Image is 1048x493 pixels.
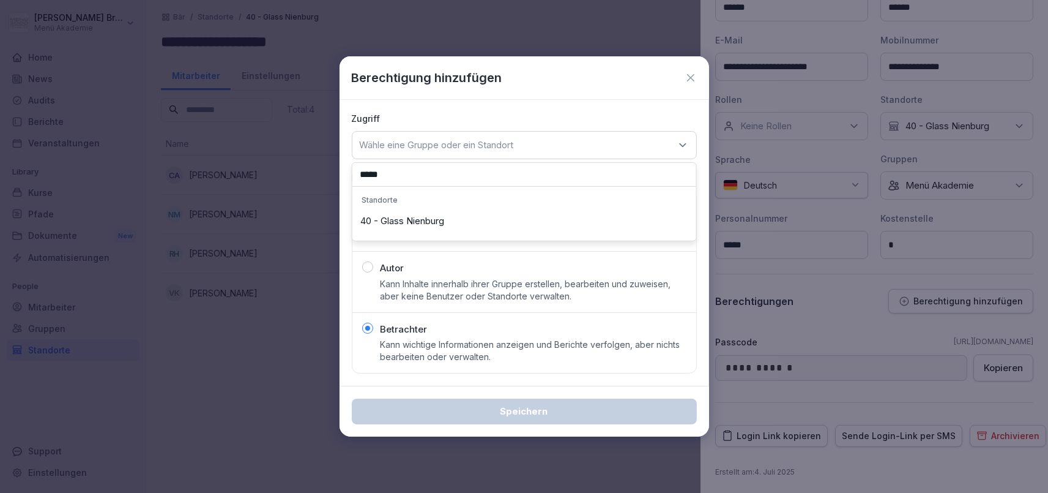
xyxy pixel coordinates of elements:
[355,190,693,209] p: Standorte
[381,278,686,303] p: Kann Inhalte innerhalb ihrer Gruppe erstellen, bearbeiten und zuweisen, aber keine Benutzer oder ...
[352,69,502,87] p: Berechtigung hinzufügen
[381,323,428,337] p: Betrachter
[360,139,514,151] p: Wähle eine Gruppe oder ein Standort
[352,112,697,125] p: Zugriff
[362,405,687,418] div: Speichern
[355,209,693,233] div: 40 - Glass Nienburg
[352,399,697,424] button: Speichern
[381,339,686,363] p: Kann wichtige Informationen anzeigen und Berichte verfolgen, aber nichts bearbeiten oder verwalten.
[381,262,404,276] p: Autor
